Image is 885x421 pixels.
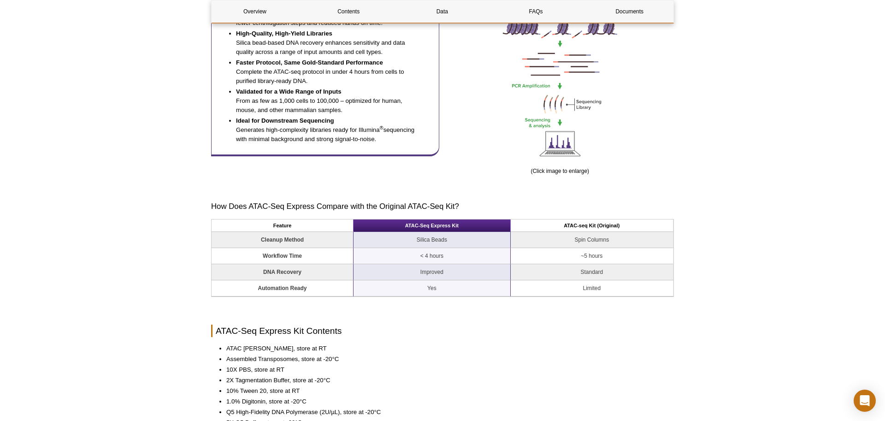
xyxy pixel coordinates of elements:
[236,30,332,37] strong: High-Quality, High-Yield Libraries
[854,390,876,412] div: Open Intercom Messenger
[399,0,485,23] a: Data
[226,397,665,406] li: 1.0% Digitonin, store at -20°C
[212,0,298,23] a: Overview
[236,117,334,124] strong: Ideal for Downstream Sequencing
[380,125,383,130] sup: ®
[354,280,511,296] td: Yes
[236,88,342,95] strong: Validated for a Wide Range of Inputs
[211,325,674,337] h2: ATAC-Seq Express Kit Contents
[354,264,511,280] td: Improved
[354,248,511,264] td: < 4 hours
[511,219,673,232] th: ATAC-seq Kit (Original)
[211,201,674,212] h3: How Does ATAC-Seq Express Compare with the Original ATAC-Seq Kit?
[354,232,511,248] td: Silica Beads
[511,248,673,264] td: ~5 hours
[305,0,392,23] a: Contents
[354,219,511,232] th: ATAC-Seq Express Kit
[511,280,673,296] td: Limited
[226,376,665,385] li: 2X Tagmentation Buffer, store at -20°C
[236,58,420,86] li: Complete the ATAC-seq protocol in under 4 hours from cells to purified library-ready DNA.
[236,87,420,115] li: From as few as 1,000 cells to 100,000 – optimized for human, mouse, and other mammalian samples.
[493,0,579,23] a: FAQs
[226,344,665,353] li: ATAC [PERSON_NAME], store at RT
[586,0,673,23] a: Documents
[212,219,354,232] th: Feature
[226,355,665,364] li: Assembled Transposomes, store at -20°C
[263,269,301,275] strong: DNA Recovery
[236,29,420,57] li: Silica bead-based DNA recovery enhances sensitivity and data quality across a range of input amou...
[226,386,665,396] li: 10% Tween 20, store at RT
[236,116,420,144] li: Generates high-complexity libraries ready for Illumina sequencing with minimal background and str...
[226,408,665,417] li: Q5 High-Fidelity DNA Polymerase (2U/µL), store at -20°C
[511,264,673,280] td: Standard
[236,59,383,66] strong: Faster Protocol, Same Gold-Standard Performance
[263,253,302,259] strong: Workflow Time
[258,285,307,291] strong: Automation Ready
[511,232,673,248] td: Spin Columns
[226,365,665,374] li: 10X PBS, store at RT
[261,237,304,243] strong: Cleanup Method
